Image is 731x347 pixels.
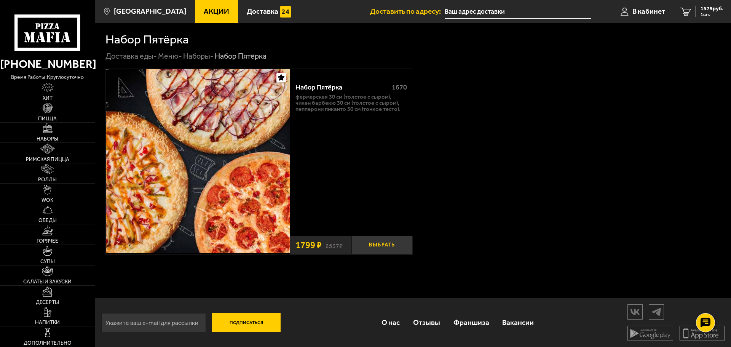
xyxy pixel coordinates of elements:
a: Отзывы [407,310,447,335]
h1: Набор Пятёрка [105,33,189,45]
div: Набор Пятёрка [215,51,267,61]
span: Пицца [38,116,57,122]
span: 1 шт. [701,12,723,17]
span: Хит [43,96,53,101]
span: 1670 [392,83,407,91]
button: Подписаться [212,313,281,332]
span: Наборы [37,136,58,142]
span: Дополнительно [24,341,72,346]
img: 15daf4d41897b9f0e9f617042186c801.svg [280,6,291,18]
a: Набор Пятёрка [106,69,290,254]
input: Ваш адрес доставки [445,5,591,19]
input: Укажите ваш e-mail для рассылки [101,313,206,332]
a: Вакансии [496,310,541,335]
a: Меню- [158,51,182,61]
span: WOK [41,198,53,203]
span: 1799 ₽ [295,240,322,249]
span: Напитки [35,320,60,325]
div: Набор Пятёрка [295,83,385,92]
a: Наборы- [183,51,214,61]
img: tg [649,305,664,318]
span: Роллы [38,177,57,182]
span: 1579 руб. [701,6,723,11]
span: Акции [204,8,229,15]
span: Доставка [247,8,278,15]
a: Доставка еды- [105,51,157,61]
a: О нас [375,310,407,335]
span: Римская пицца [26,157,69,162]
span: Доставить по адресу: [370,8,445,15]
span: Салаты и закуски [23,279,72,285]
span: Горячее [37,238,58,244]
img: vk [628,305,642,318]
a: Франшиза [447,310,496,335]
span: улица Смольного, 3 [445,5,591,19]
s: 2537 ₽ [326,241,343,249]
button: Выбрать [351,236,413,254]
p: Фермерская 30 см (толстое с сыром), Чикен Барбекю 30 см (толстое с сыром), Пепперони Пиканто 30 с... [295,94,407,112]
img: Набор Пятёрка [106,69,290,253]
span: В кабинет [632,8,665,15]
span: [GEOGRAPHIC_DATA] [114,8,186,15]
span: Обеды [38,218,57,223]
span: Десерты [36,300,59,305]
span: Супы [40,259,55,264]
